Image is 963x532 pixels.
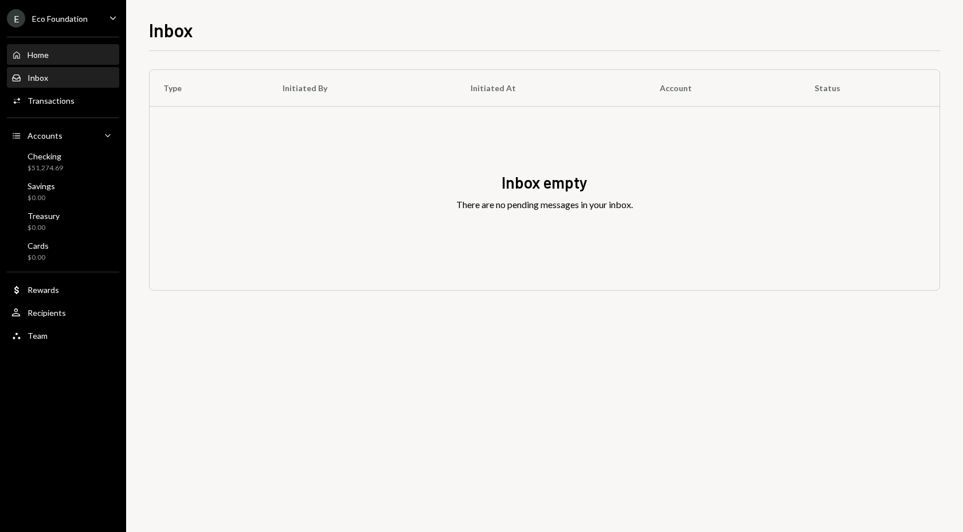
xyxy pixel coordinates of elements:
div: $0.00 [28,253,49,263]
a: Checking$51,274.69 [7,148,119,175]
th: Initiated By [269,70,457,107]
div: $0.00 [28,193,55,203]
a: Team [7,325,119,346]
a: Treasury$0.00 [7,208,119,235]
div: Team [28,331,48,341]
a: Accounts [7,125,119,146]
div: $51,274.69 [28,163,63,173]
a: Cards$0.00 [7,237,119,265]
div: Transactions [28,96,75,105]
div: Inbox [28,73,48,83]
div: Rewards [28,285,59,295]
div: Treasury [28,211,60,221]
a: Inbox [7,67,119,88]
div: Checking [28,151,63,161]
div: Home [28,50,49,60]
div: Inbox empty [502,171,588,194]
a: Recipients [7,302,119,323]
div: Recipients [28,308,66,318]
th: Type [150,70,269,107]
div: There are no pending messages in your inbox. [456,198,633,212]
div: Savings [28,181,55,191]
th: Initiated At [457,70,646,107]
th: Account [646,70,801,107]
a: Transactions [7,90,119,111]
h1: Inbox [149,18,193,41]
div: $0.00 [28,223,60,233]
div: E [7,9,25,28]
div: Cards [28,241,49,251]
a: Savings$0.00 [7,178,119,205]
th: Status [801,70,939,107]
div: Eco Foundation [32,14,88,24]
div: Accounts [28,131,62,140]
a: Rewards [7,279,119,300]
a: Home [7,44,119,65]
